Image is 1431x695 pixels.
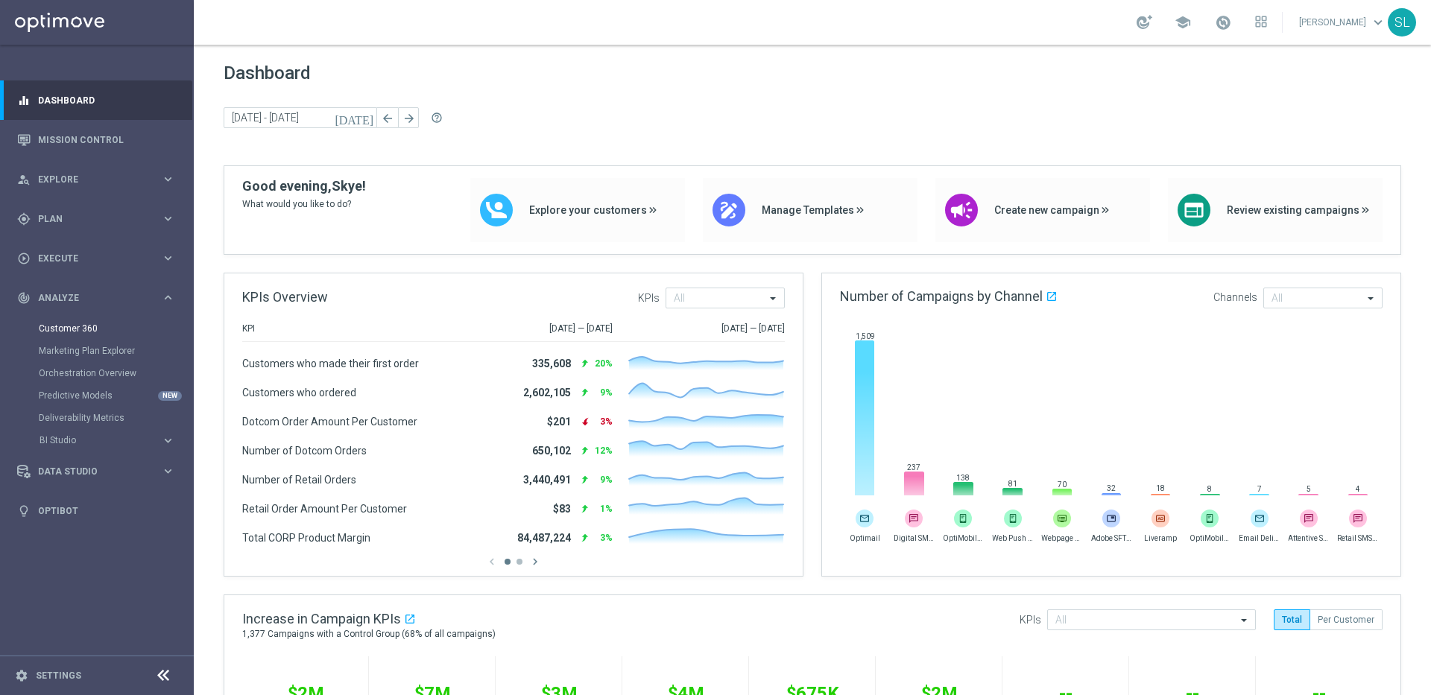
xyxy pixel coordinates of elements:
a: Marketing Plan Explorer [39,345,155,357]
span: Plan [38,215,161,223]
i: gps_fixed [17,212,31,226]
button: Data Studio keyboard_arrow_right [16,466,176,477]
a: Settings [36,671,81,680]
div: BI Studio [40,436,161,445]
div: Orchestration Overview [39,362,192,384]
div: Marketing Plan Explorer [39,340,192,362]
i: play_circle_outline [17,252,31,265]
i: lightbulb [17,504,31,518]
button: person_search Explore keyboard_arrow_right [16,174,176,185]
span: Execute [38,254,161,263]
span: BI Studio [40,436,146,445]
i: track_changes [17,291,31,305]
span: Data Studio [38,467,161,476]
button: BI Studio keyboard_arrow_right [39,434,176,446]
div: Customer 360 [39,317,192,340]
div: Plan [17,212,161,226]
a: Customer 360 [39,323,155,334]
div: SL [1388,8,1416,37]
i: keyboard_arrow_right [161,464,175,478]
div: Analyze [17,291,161,305]
div: Data Studio [17,465,161,478]
span: Analyze [38,293,161,302]
div: NEW [158,391,182,401]
a: [PERSON_NAME]keyboard_arrow_down [1298,11,1388,34]
i: keyboard_arrow_right [161,172,175,186]
a: Predictive Models [39,390,155,402]
i: keyboard_arrow_right [161,212,175,226]
div: Execute [17,252,161,265]
a: Dashboard [38,80,175,120]
a: Deliverability Metrics [39,412,155,424]
span: Explore [38,175,161,184]
button: play_circle_outline Execute keyboard_arrow_right [16,253,176,264]
i: equalizer [17,94,31,107]
button: Mission Control [16,134,176,146]
div: Mission Control [17,120,175,159]
i: settings [15,669,28,682]
i: keyboard_arrow_right [161,291,175,305]
button: equalizer Dashboard [16,95,176,107]
div: Explore [17,173,161,186]
a: Orchestration Overview [39,367,155,379]
button: lightbulb Optibot [16,505,176,517]
button: gps_fixed Plan keyboard_arrow_right [16,213,176,225]
div: Predictive Models [39,384,192,407]
span: school [1175,14,1191,31]
div: BI Studio [39,429,192,451]
a: Mission Control [38,120,175,159]
div: Deliverability Metrics [39,407,192,429]
i: keyboard_arrow_right [161,434,175,448]
a: Optibot [38,491,175,530]
div: Optibot [17,491,175,530]
button: track_changes Analyze keyboard_arrow_right [16,292,176,304]
i: keyboard_arrow_right [161,251,175,265]
span: keyboard_arrow_down [1370,14,1386,31]
div: Dashboard [17,80,175,120]
i: person_search [17,173,31,186]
